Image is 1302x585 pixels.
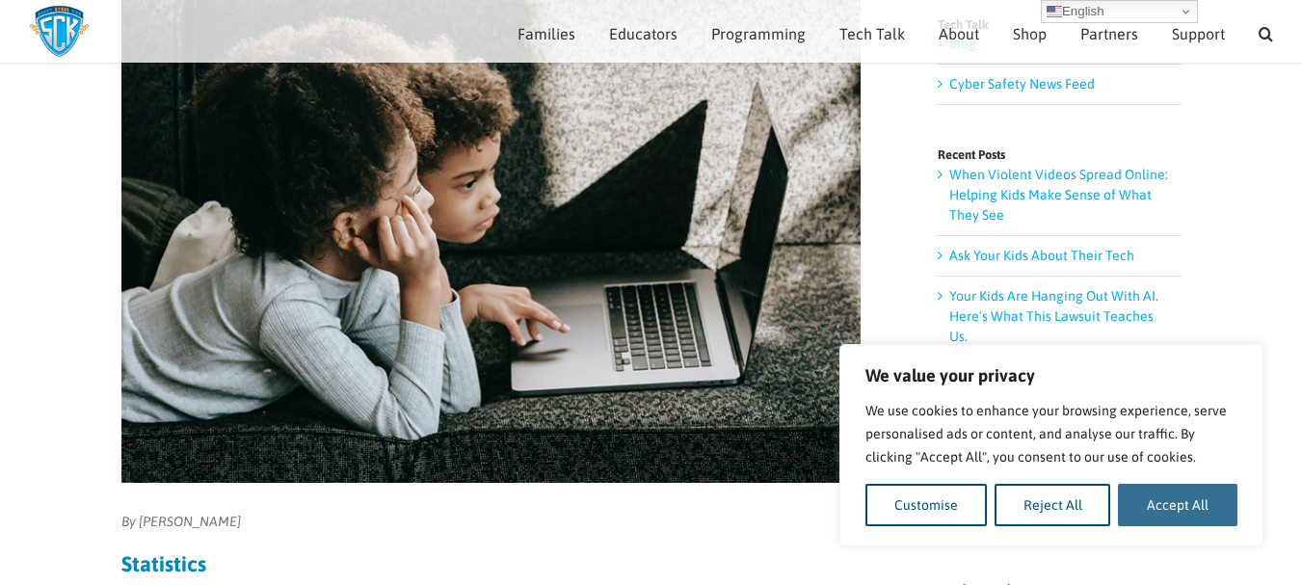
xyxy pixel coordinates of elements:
span: Tech Talk [839,26,905,41]
a: When Violent Videos Spread Online: Helping Kids Make Sense of What They See [949,167,1168,223]
img: Savvy Cyber Kids Logo [29,5,90,58]
span: Partners [1080,26,1138,41]
span: Families [518,26,575,41]
span: Educators [609,26,678,41]
img: en [1047,4,1062,19]
button: Customise [865,484,987,526]
a: Your Kids Are Hanging Out With AI. Here’s What This Lawsuit Teaches Us. [949,288,1158,344]
p: We value your privacy [865,364,1237,387]
h4: Recent Posts [938,148,1182,161]
button: Accept All [1118,484,1237,526]
span: Shop [1013,26,1047,41]
button: Reject All [995,484,1111,526]
strong: Statistics [121,551,206,576]
span: Programming [711,26,806,41]
p: We use cookies to enhance your browsing experience, serve personalised ads or content, and analys... [865,399,1237,468]
em: By [PERSON_NAME] [121,514,241,529]
a: Ask Your Kids About Their Tech [949,248,1134,263]
span: Support [1172,26,1225,41]
a: Cyber Safety News Feed [949,76,1095,92]
span: About [939,26,979,41]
